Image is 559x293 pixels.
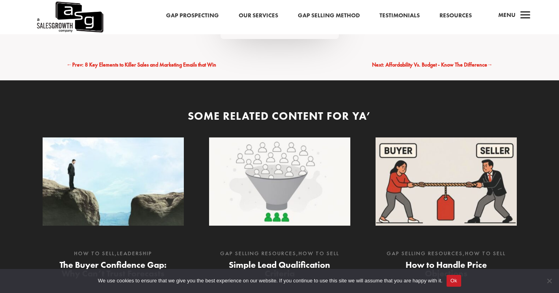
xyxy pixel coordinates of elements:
[406,259,487,279] a: How to Handle Price Objections
[498,11,516,19] span: Menu
[60,259,166,279] a: The Buyer Confidence Gap: Why Can’t Trust Forecasts
[447,275,461,287] button: Ok
[98,277,442,285] span: We use cookies to ensure that we give you the best experience on our website. If you continue to ...
[220,250,296,257] a: Gap Selling Resources
[372,60,493,70] a: Next: Affordability Vs. Budget - Know The Difference→
[43,137,184,226] img: The Buyer Confidence Gap: Why Can’t Trust Forecasts
[99,33,125,39] span: Last Name
[545,277,553,285] span: No
[376,137,517,226] img: How to Handle Price Objections
[67,61,72,68] span: ←
[217,249,342,258] p: ,
[518,8,533,24] span: a
[209,137,350,226] img: Simple Lead Qualification Criteria
[380,11,420,21] a: Testimonials
[239,11,278,21] a: Our Services
[50,249,176,258] p: ,
[372,61,487,68] span: Next: Affordability Vs. Budget - Know The Difference
[298,11,360,21] a: Gap Selling Method
[117,250,152,257] a: Leadership
[43,108,516,124] div: Some Related Content for Ya’
[299,250,339,257] a: How to Sell
[74,250,115,257] a: How to Sell
[383,249,509,258] p: ,
[229,259,330,279] a: Simple Lead Qualification Criteria
[387,250,463,257] a: Gap Selling Resources
[67,60,216,70] a: ←Prev: 8 Key Elements to Killer Sales and Marketing Emails that Win
[72,61,216,68] span: Prev: 8 Key Elements to Killer Sales and Marketing Emails that Win
[465,250,506,257] a: How to Sell
[439,11,472,21] a: Resources
[487,61,493,68] span: →
[166,11,219,21] a: Gap Prospecting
